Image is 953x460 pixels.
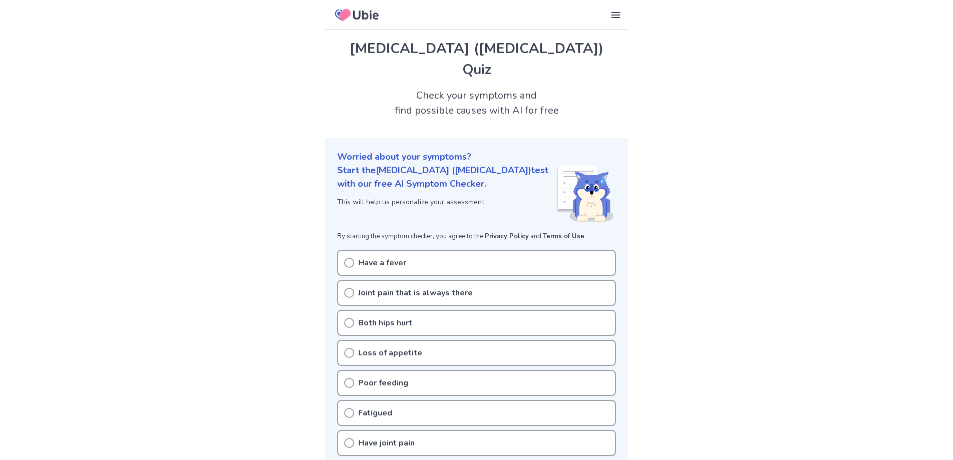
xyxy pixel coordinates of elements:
[337,164,556,191] p: Start the [MEDICAL_DATA] ([MEDICAL_DATA]) test with our free AI Symptom Checker.
[337,150,616,164] p: Worried about your symptoms?
[358,317,412,329] p: Both hips hurt
[358,377,408,389] p: Poor feeding
[337,38,616,80] h1: [MEDICAL_DATA] ([MEDICAL_DATA]) Quiz
[358,347,422,359] p: Loss of appetite
[337,197,556,207] p: This will help us personalize your assessment.
[485,232,529,241] a: Privacy Policy
[556,166,614,222] img: Shiba
[543,232,584,241] a: Terms of Use
[358,287,473,299] p: Joint pain that is always there
[325,88,628,118] h2: Check your symptoms and find possible causes with AI for free
[358,257,406,269] p: Have a fever
[358,437,415,449] p: Have joint pain
[337,232,616,242] p: By starting the symptom checker, you agree to the and
[358,407,392,419] p: Fatigued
